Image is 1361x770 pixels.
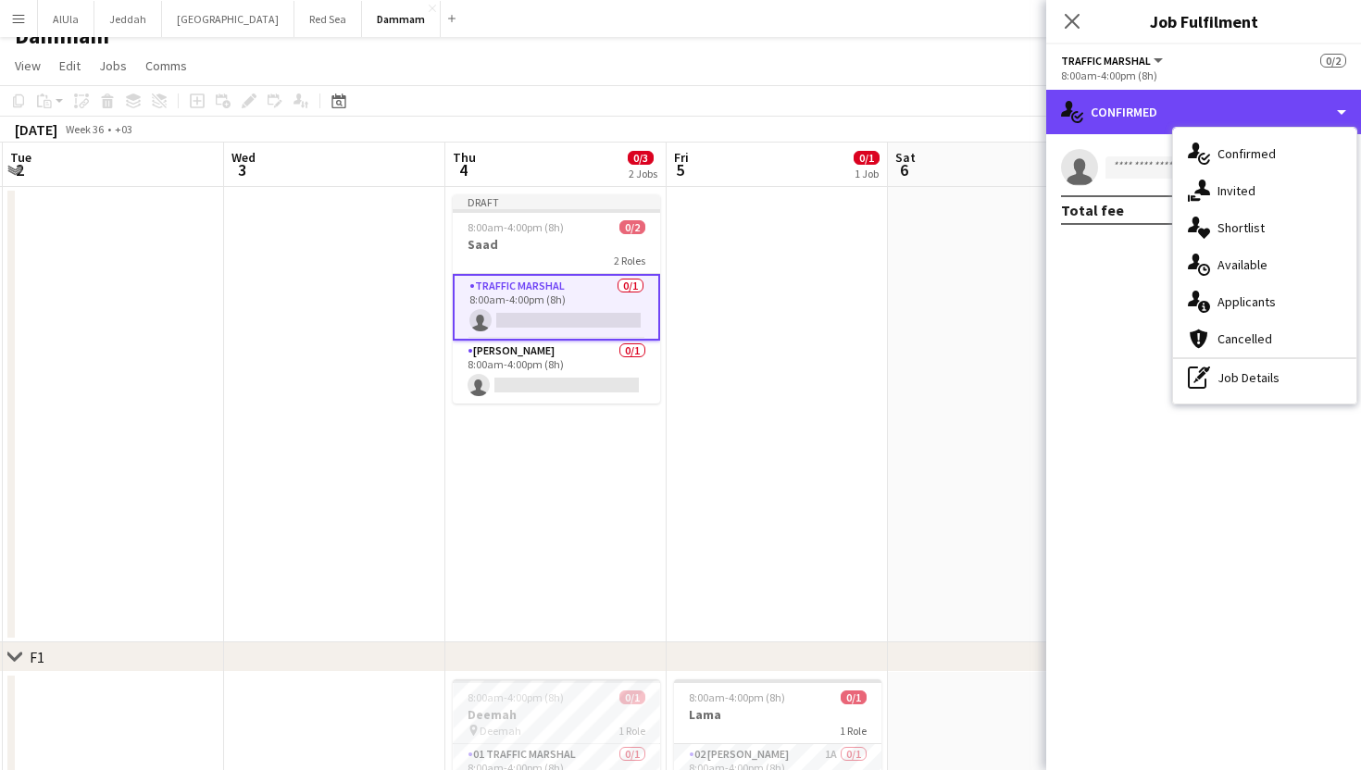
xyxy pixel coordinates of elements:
[453,341,660,404] app-card-role: [PERSON_NAME]0/18:00am-4:00pm (8h)
[453,274,660,341] app-card-role: Traffic Marshal0/18:00am-4:00pm (8h)
[453,194,660,209] div: Draft
[138,54,194,78] a: Comms
[854,151,880,165] span: 0/1
[1173,172,1356,209] div: Invited
[689,690,785,704] span: 8:00am-4:00pm (8h)
[671,159,689,180] span: 5
[618,724,645,738] span: 1 Role
[674,706,881,723] h3: Lama
[895,149,916,166] span: Sat
[1173,359,1356,396] div: Job Details
[453,194,660,404] app-job-card: Draft8:00am-4:00pm (8h)0/2Saad2 RolesTraffic Marshal0/18:00am-4:00pm (8h) [PERSON_NAME]0/18:00am-...
[1173,209,1356,246] div: Shortlist
[855,167,879,180] div: 1 Job
[229,159,256,180] span: 3
[1046,90,1361,134] div: Confirmed
[840,724,867,738] span: 1 Role
[1173,246,1356,283] div: Available
[99,57,127,74] span: Jobs
[893,159,916,180] span: 6
[1061,54,1166,68] button: Traffic Marshal
[162,1,294,37] button: [GEOGRAPHIC_DATA]
[1061,54,1151,68] span: Traffic Marshal
[1046,9,1361,33] h3: Job Fulfilment
[1173,283,1356,320] div: Applicants
[52,54,88,78] a: Edit
[468,690,564,704] span: 8:00am-4:00pm (8h)
[674,149,689,166] span: Fri
[294,1,362,37] button: Red Sea
[15,57,41,74] span: View
[619,220,645,234] span: 0/2
[1061,201,1124,219] div: Total fee
[92,54,134,78] a: Jobs
[38,1,94,37] button: AlUla
[841,690,867,704] span: 0/1
[453,236,660,253] h3: Saad
[61,122,107,136] span: Week 36
[115,122,132,136] div: +03
[1173,320,1356,357] div: Cancelled
[10,149,31,166] span: Tue
[453,149,476,166] span: Thu
[629,167,657,180] div: 2 Jobs
[453,706,660,723] h3: Deemah
[362,1,441,37] button: Dammam
[7,54,48,78] a: View
[15,120,57,139] div: [DATE]
[450,159,476,180] span: 4
[468,220,564,234] span: 8:00am-4:00pm (8h)
[59,57,81,74] span: Edit
[619,690,645,704] span: 0/1
[614,254,645,267] span: 2 Roles
[94,1,162,37] button: Jeddah
[30,648,44,666] div: F1
[628,151,654,165] span: 0/3
[231,149,256,166] span: Wed
[145,57,187,74] span: Comms
[1320,54,1346,68] span: 0/2
[1061,68,1346,82] div: 8:00am-4:00pm (8h)
[480,724,521,738] span: Deemah
[1173,135,1356,172] div: Confirmed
